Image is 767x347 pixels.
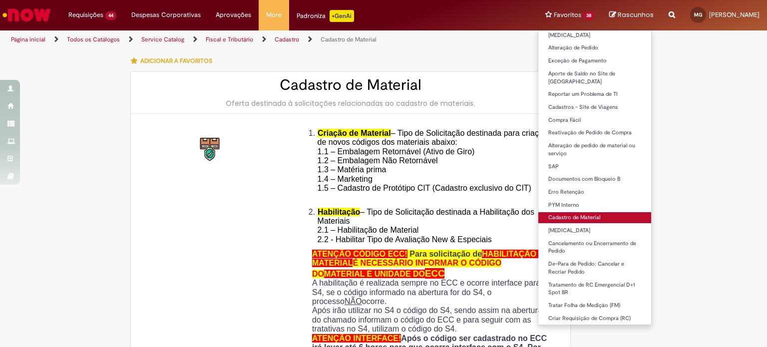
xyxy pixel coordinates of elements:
a: Cancelamento ou Encerramento de Pedido [538,238,651,257]
a: PYM Interno [538,200,651,211]
span: More [266,10,282,20]
a: Todos os Catálogos [67,35,120,43]
a: Cadastros - Site de Viagens [538,102,651,113]
span: Despesas Corporativas [131,10,201,20]
a: Página inicial [11,35,45,43]
span: MG [694,11,702,18]
p: A habilitação é realizada sempre no ECC e ocorre interface para o S4, se o código informado na ab... [312,279,553,306]
a: Alteração de Pedido [538,42,651,53]
a: Compra Fácil [538,115,651,126]
span: Favoritos [554,10,581,20]
span: ATENÇÃO INTERFACE! [312,334,401,343]
div: Padroniza [297,10,354,22]
span: 38 [583,11,594,20]
a: Cadastro de Material [321,35,377,43]
a: Tratar Folha de Medição (FM) [538,300,651,311]
a: Cadastro [275,35,299,43]
button: Adicionar a Favoritos [130,50,218,71]
span: ATENÇÃO CÓDIGO ECC! [312,250,407,258]
span: – Tipo de Solicitação destinada para criação de novos códigos dos materiais abaixo: 1.1 – Embalag... [318,129,548,202]
a: Service Catalog [141,35,184,43]
a: Exceção de Pagamento [538,55,651,66]
span: Requisições [68,10,103,20]
ul: Favoritos [538,30,652,325]
a: Tratamento de RC Emergencial D+1 Spot BR [538,280,651,298]
h2: Cadastro de Material [141,77,560,93]
a: Erro Retenção [538,187,651,198]
span: HABILITAÇÃO DE MATERIAL [312,250,550,267]
span: MATERIAL E UNIDADE DO [324,270,425,278]
span: [PERSON_NAME] [709,10,760,19]
a: Fiscal e Tributário [206,35,253,43]
a: Criar Requisição de Compra (RC) [538,313,651,324]
span: 44 [105,11,116,20]
img: ServiceNow [1,5,52,25]
a: Criação de Projeto de [MEDICAL_DATA] [538,22,651,40]
ul: Trilhas de página [7,30,504,49]
span: Aprovações [216,10,251,20]
a: Cadastro de Material [538,212,651,223]
a: Documentos com Bloqueio B [538,174,651,185]
a: De-Para de Pedido: Cancelar e Recriar Pedido [538,259,651,277]
span: ECC [425,268,444,279]
span: – Tipo de Solicitação destinada a Habilitação dos Materiais 2.1 – Habilitação de Material 2.2 - H... [318,208,534,244]
a: Aporte de Saldo no Site de [GEOGRAPHIC_DATA] [538,68,651,87]
span: Para solicitação de [409,250,482,258]
a: Alteração de pedido de material ou serviço [538,140,651,159]
a: Rascunhos [609,10,654,20]
img: Cadastro de Material [195,134,227,166]
a: SAP [538,161,651,172]
a: Reportar um Problema de TI [538,89,651,100]
span: Rascunhos [618,10,654,19]
span: Adicionar a Favoritos [140,57,212,65]
p: +GenAi [330,10,354,22]
div: Oferta destinada à solicitações relacionadas ao cadastro de materiais. [141,98,560,108]
a: Reativação de Pedido de Compra [538,127,651,138]
p: Após irão utilizar no S4 o código do S4, sendo assim na abertura do chamado informam o código do ... [312,306,553,334]
span: É NECESSÁRIO INFORMAR O CÓDIGO DO [312,259,501,278]
span: Habilitação [318,208,360,216]
u: NÃO [345,297,362,306]
a: [MEDICAL_DATA] [538,225,651,236]
span: Criação de Material [318,129,391,137]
